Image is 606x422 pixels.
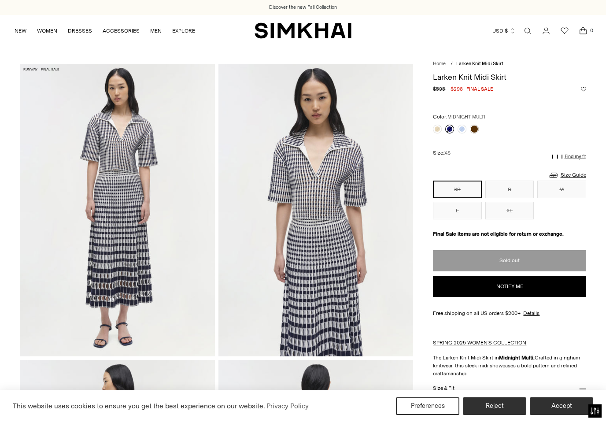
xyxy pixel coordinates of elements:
[15,21,26,41] a: NEW
[433,202,481,219] button: L
[433,231,564,237] strong: Final Sale items are not eligible for return or exchange.
[265,400,310,413] a: Privacy Policy (opens in a new tab)
[269,4,337,11] a: Discover the new Fall Collection
[433,73,586,81] h1: Larken Knit Midi Skirt
[433,61,446,67] a: Home
[396,397,459,415] button: Preferences
[451,60,453,68] div: /
[456,61,503,67] span: Larken Knit Midi Skirt
[485,181,534,198] button: S
[537,181,586,198] button: M
[103,21,140,41] a: ACCESSORIES
[574,22,592,40] a: Open cart modal
[20,64,214,356] img: Larken Knit Midi Skirt
[433,149,451,157] label: Size:
[581,86,586,92] button: Add to Wishlist
[255,22,351,39] a: SIMKHAI
[172,21,195,41] a: EXPLORE
[530,397,593,415] button: Accept
[433,378,586,400] button: Size & Fit
[537,22,555,40] a: Go to the account page
[13,402,265,410] span: This website uses cookies to ensure you get the best experience on our website.
[433,340,526,346] a: SPRING 2025 WOMEN'S COLLECTION
[444,150,451,156] span: XS
[548,170,586,181] a: Size Guide
[7,389,89,415] iframe: Sign Up via Text for Offers
[433,354,586,378] p: The Larken Knit Midi Skirt in Crafted in gingham knitwear, this sleek midi showcases a bold patte...
[588,26,595,34] span: 0
[433,276,586,297] button: Notify me
[451,85,463,93] span: $298
[68,21,92,41] a: DRESSES
[150,21,162,41] a: MEN
[218,64,413,356] img: Larken Knit Midi Skirt
[433,181,481,198] button: XS
[463,397,526,415] button: Reject
[433,309,586,317] div: Free shipping on all US orders $200+
[447,114,485,120] span: MIDNIGHT MULTI
[485,202,534,219] button: XL
[519,22,536,40] a: Open search modal
[433,60,586,68] nav: breadcrumbs
[523,309,539,317] a: Details
[433,385,454,391] h3: Size & Fit
[433,85,445,93] s: $595
[37,21,57,41] a: WOMEN
[499,355,535,361] strong: Midnight Multi.
[492,21,516,41] button: USD $
[433,113,485,121] label: Color:
[556,22,573,40] a: Wishlist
